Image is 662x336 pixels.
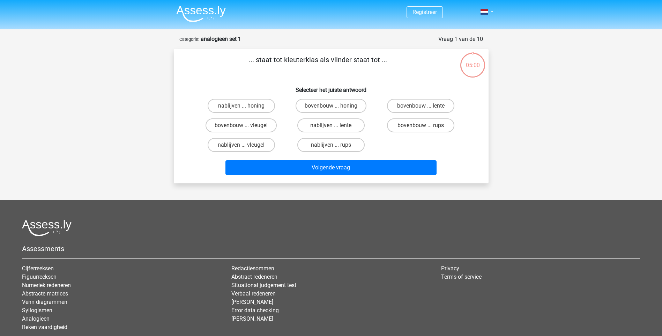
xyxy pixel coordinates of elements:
a: Abstracte matrices [22,290,68,297]
label: nablijven ... vleugel [208,138,275,152]
div: Vraag 1 van de 10 [438,35,483,43]
img: Assessly logo [22,220,72,236]
img: Assessly [176,6,226,22]
div: 05:00 [460,52,486,70]
a: Situational judgement test [231,282,296,288]
h5: Assessments [22,244,640,253]
a: [PERSON_NAME] [231,315,273,322]
label: nablijven ... rups [297,138,365,152]
label: bovenbouw ... honing [296,99,366,113]
small: Categorie: [179,37,199,42]
a: Registreer [412,9,437,15]
label: bovenbouw ... vleugel [206,118,277,132]
a: Cijferreeksen [22,265,54,272]
a: Abstract redeneren [231,273,277,280]
a: Terms of service [441,273,482,280]
label: bovenbouw ... rups [387,118,454,132]
a: Venn diagrammen [22,299,67,305]
a: Privacy [441,265,459,272]
a: Verbaal redeneren [231,290,276,297]
a: Syllogismen [22,307,52,314]
a: Numeriek redeneren [22,282,71,288]
button: Volgende vraag [225,160,437,175]
p: ... staat tot kleuterklas als vlinder staat tot ... [185,54,451,75]
label: nablijven ... honing [208,99,275,113]
a: Error data checking [231,307,279,314]
h6: Selecteer het juiste antwoord [185,81,477,93]
a: Analogieen [22,315,50,322]
a: Reken vaardigheid [22,324,67,330]
a: Redactiesommen [231,265,274,272]
label: bovenbouw ... lente [387,99,454,113]
a: Figuurreeksen [22,273,57,280]
strong: analogieen set 1 [201,36,241,42]
a: [PERSON_NAME] [231,299,273,305]
label: nablijven ... lente [297,118,365,132]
